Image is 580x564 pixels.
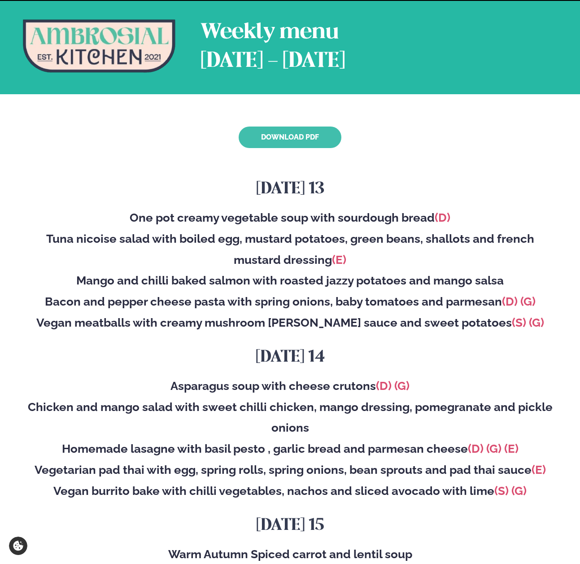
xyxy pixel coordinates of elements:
a: Cookie settings [9,537,27,555]
span: (E) [532,463,546,477]
div: Bacon and pepper cheese pasta with spring onions, baby tomatoes and parmesan [23,291,557,312]
div: [DATE] - [DATE] [201,47,345,76]
div: Vegetarian pad thai with egg, spring rolls, spring onions, bean sprouts and pad thai sauce [23,459,557,481]
span: (D) [435,211,450,224]
h3: [DATE] 15 [23,515,557,537]
span: (S) (G) [494,484,527,498]
span: (D) (G) [502,295,536,308]
span: (D) (G) [376,379,410,393]
div: Vegan meatballs with creamy mushroom [PERSON_NAME] sauce and sweet potatoes [23,312,557,333]
div: Asparagus soup with cheese crutons [23,376,557,397]
span: (E) [332,253,346,267]
div: Mango and chilli baked salmon with roasted jazzy potatoes and mango salsa [23,270,557,291]
img: Logo [23,19,175,73]
div: One pot creamy vegetable soup with sourdough bread [23,207,557,228]
div: Tuna nicoise salad with boiled egg, mustard potatoes, green beans, shallots and french mustard dr... [23,228,557,271]
span: (D) (G) (E) [468,442,519,455]
div: Weekly menu [201,18,345,47]
div: Chicken and mango salad with sweet chilli chicken, mango dressing, pomegranate and pickle onions [23,397,557,439]
h3: [DATE] 14 [23,347,557,368]
a: Download PDF [239,127,341,148]
span: (S) (G) [512,316,544,329]
div: Homemade lasagne with basil pesto , garlic bread and parmesan cheese [23,438,557,459]
div: Vegan burrito bake with chilli vegetables, nachos and sliced avocado with lime [23,481,557,502]
h3: [DATE] 13 [23,179,557,200]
